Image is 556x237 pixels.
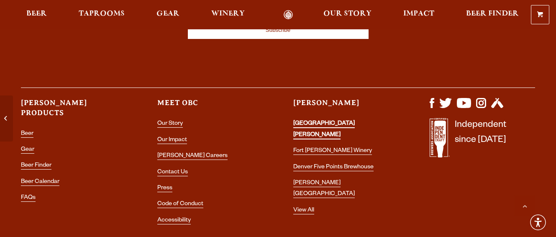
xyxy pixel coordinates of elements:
[21,179,59,186] a: Beer Calendar
[461,10,524,20] a: Beer Finder
[188,21,369,39] input: Subscribe
[157,185,172,192] a: Press
[403,10,434,17] span: Impact
[293,207,314,214] a: View All
[293,121,355,139] a: [GEOGRAPHIC_DATA][PERSON_NAME]
[455,118,506,162] p: Independent since [DATE]
[79,10,125,17] span: Taprooms
[457,104,471,111] a: Visit us on YouTube
[156,10,179,17] span: Gear
[157,137,187,144] a: Our Impact
[514,195,535,216] a: Scroll to top
[430,104,434,111] a: Visit us on Facebook
[206,10,250,20] a: Winery
[439,104,452,111] a: Visit us on X (formerly Twitter)
[211,10,245,17] span: Winery
[151,10,185,20] a: Gear
[476,104,486,111] a: Visit us on Instagram
[293,180,355,198] a: [PERSON_NAME] [GEOGRAPHIC_DATA]
[398,10,440,20] a: Impact
[21,195,36,202] a: FAQs
[157,201,203,208] a: Code of Conduct
[293,98,399,115] h3: [PERSON_NAME]
[157,153,228,160] a: [PERSON_NAME] Careers
[273,10,304,20] a: Odell Home
[21,147,34,154] a: Gear
[323,10,372,17] span: Our Story
[157,169,188,176] a: Contact Us
[73,10,130,20] a: Taprooms
[21,10,52,20] a: Beer
[318,10,377,20] a: Our Story
[157,121,183,128] a: Our Story
[21,162,51,170] a: Beer Finder
[491,104,503,111] a: Visit us on Untappd
[293,148,372,155] a: Fort [PERSON_NAME] Winery
[293,164,374,171] a: Denver Five Points Brewhouse
[157,217,191,224] a: Accessibility
[466,10,519,17] span: Beer Finder
[21,98,126,125] h3: [PERSON_NAME] Products
[26,10,47,17] span: Beer
[21,131,33,138] a: Beer
[157,98,263,115] h3: Meet OBC
[529,213,547,232] div: Accessibility Menu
